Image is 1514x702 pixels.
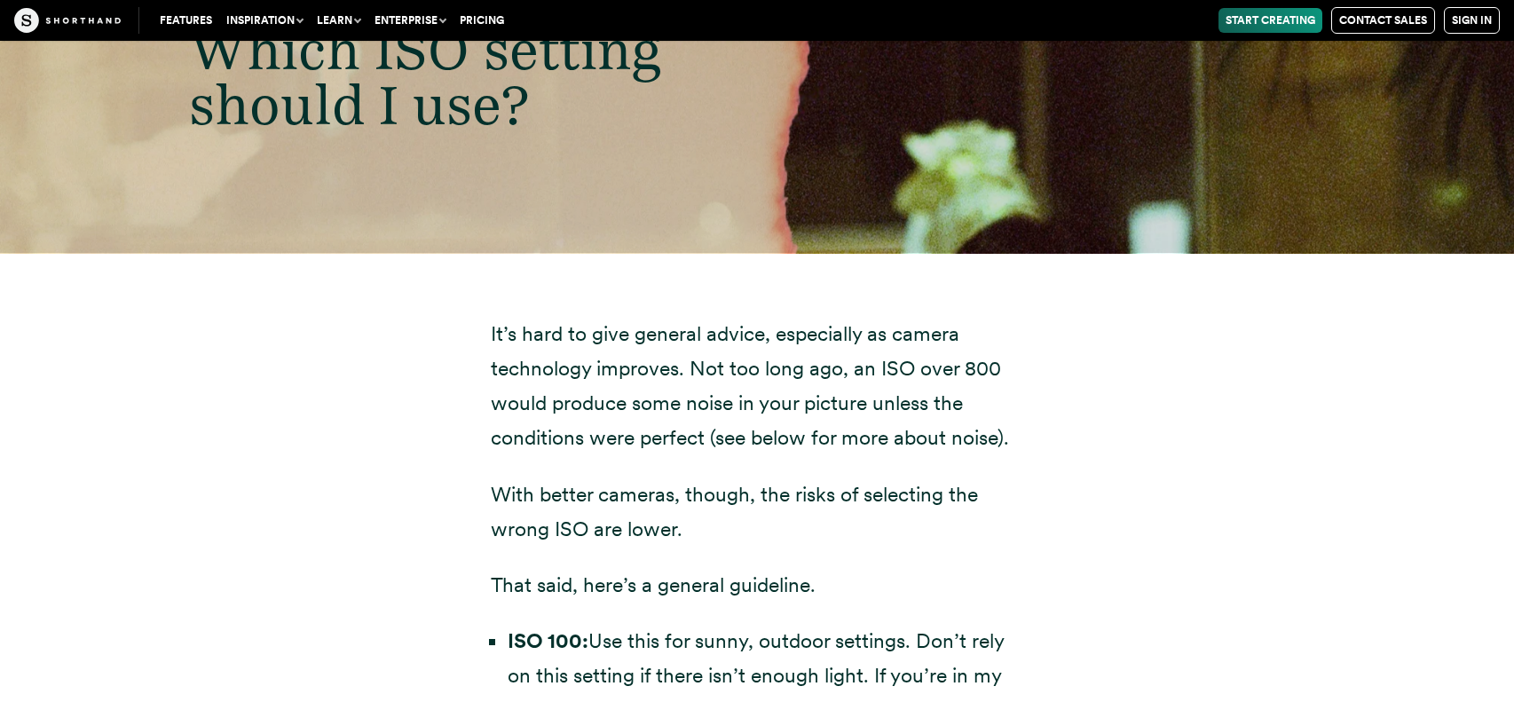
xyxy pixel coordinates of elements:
[153,8,219,33] a: Features
[310,8,367,33] button: Learn
[508,628,588,653] strong: ISO 100:
[367,8,453,33] button: Enterprise
[491,568,1023,603] p: That said, here’s a general guideline.
[219,8,310,33] button: Inspiration
[453,8,511,33] a: Pricing
[491,317,1023,455] p: It’s hard to give general advice, especially as camera technology improves. Not too long ago, an ...
[1331,7,1435,34] a: Contact Sales
[14,8,121,33] img: The Craft
[1444,7,1500,34] a: Sign in
[189,16,661,138] span: Which ISO setting should I use?
[491,477,1023,547] p: With better cameras, though, the risks of selecting the wrong ISO are lower.
[1218,8,1322,33] a: Start Creating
